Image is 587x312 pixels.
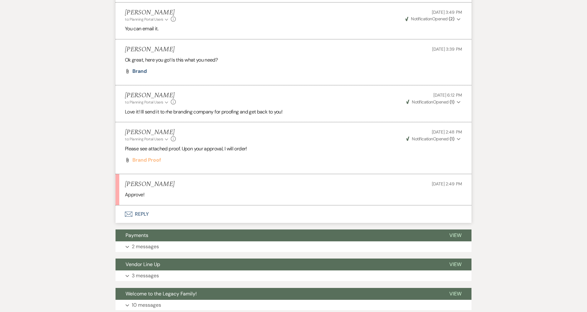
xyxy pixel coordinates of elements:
span: Vendor Line Up [126,261,160,268]
button: NotificationOpened (1) [405,99,462,105]
p: Approve! [125,191,462,199]
span: [DATE] 2:48 PM [432,129,462,135]
a: Brand proof [132,158,161,163]
span: [DATE] 3:49 PM [432,9,462,15]
p: Love it! Ill send it to rhe branding company for proofing and get back to you! [125,108,462,116]
span: to: Planning Portal Users [125,137,163,142]
a: Brand [132,69,147,74]
p: Ok great, here you go! Is this what you need? [125,56,462,64]
strong: ( 1 ) [450,99,454,105]
p: Please see attached proof. Upon your approval, I will order! [125,145,462,153]
button: NotificationOpened (2) [404,16,462,22]
strong: ( 2 ) [449,16,454,22]
strong: ( 1 ) [450,136,454,142]
span: [DATE] 6:12 PM [433,92,462,98]
button: 3 messages [116,270,471,281]
button: NotificationOpened (1) [405,136,462,142]
button: View [439,288,471,300]
button: Payments [116,229,439,241]
button: Vendor Line Up [116,259,439,270]
span: to: Planning Portal Users [125,100,163,105]
button: to: Planning Portal Users [125,136,169,142]
button: View [439,259,471,270]
span: to: Planning Portal Users [125,17,163,22]
span: Notification [412,99,433,105]
h5: [PERSON_NAME] [125,92,176,99]
h5: [PERSON_NAME] [125,180,175,188]
span: Welcome to the Legacy Family! [126,290,197,297]
p: You can email it. [125,25,462,33]
button: to: Planning Portal Users [125,99,169,105]
span: Opened [405,16,454,22]
span: View [449,290,461,297]
button: View [439,229,471,241]
span: [DATE] 2:49 PM [432,181,462,187]
span: Notification [412,136,433,142]
span: [DATE] 3:39 PM [432,46,462,52]
p: 3 messages [132,272,159,280]
span: View [449,261,461,268]
span: Opened [406,99,454,105]
button: Welcome to the Legacy Family! [116,288,439,300]
button: to: Planning Portal Users [125,17,169,22]
span: Opened [406,136,454,142]
span: Notification [411,16,432,22]
h5: [PERSON_NAME] [125,9,176,17]
p: 2 messages [132,243,159,251]
button: 10 messages [116,300,471,310]
button: 2 messages [116,241,471,252]
p: 10 messages [132,301,161,309]
h5: [PERSON_NAME] [125,128,176,136]
h5: [PERSON_NAME] [125,46,175,53]
span: Brand [132,68,147,74]
span: Payments [126,232,148,239]
button: Reply [116,205,471,223]
span: Brand proof [132,157,161,163]
span: View [449,232,461,239]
